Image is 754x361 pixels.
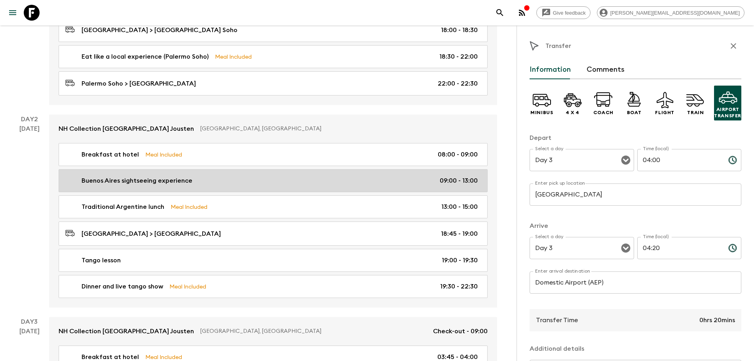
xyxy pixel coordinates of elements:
p: Traditional Argentine lunch [82,202,164,212]
span: Give feedback [549,10,590,16]
a: Tango lesson19:00 - 19:30 [59,249,488,272]
label: Time (local) [643,233,669,240]
p: 0hrs 20mins [699,315,735,325]
p: 19:00 - 19:30 [442,256,478,265]
a: NH Collection [GEOGRAPHIC_DATA] Jousten[GEOGRAPHIC_DATA], [GEOGRAPHIC_DATA]Check-out - 09:00 [49,317,497,346]
label: Select a day [535,145,563,152]
p: 08:00 - 09:00 [438,150,478,159]
p: Flight [655,109,674,116]
p: 18:45 - 19:00 [441,229,478,239]
p: NH Collection [GEOGRAPHIC_DATA] Jousten [59,327,194,336]
p: 19:30 - 22:30 [440,282,478,291]
button: search adventures [492,5,508,21]
p: Eat like a local experience (Palermo Soho) [82,52,209,61]
p: Boat [627,109,641,116]
a: Give feedback [536,6,591,19]
button: Choose time, selected time is 4:00 AM [725,152,741,168]
label: Enter arrival destination [535,268,591,275]
p: Minibus [530,109,553,116]
p: [GEOGRAPHIC_DATA], [GEOGRAPHIC_DATA] [200,327,427,335]
a: Buenos Aires sightseeing experience09:00 - 13:00 [59,169,488,192]
p: 22:00 - 22:30 [438,79,478,88]
div: [PERSON_NAME][EMAIL_ADDRESS][DOMAIN_NAME] [597,6,745,19]
a: Eat like a local experience (Palermo Soho)Meal Included18:30 - 22:00 [59,45,488,68]
p: Train [687,109,704,116]
a: Traditional Argentine lunchMeal Included13:00 - 15:00 [59,195,488,218]
p: Coach [593,109,613,116]
p: NH Collection [GEOGRAPHIC_DATA] Jousten [59,124,194,134]
p: 4 x 4 [566,109,579,116]
button: Comments [587,60,625,79]
a: [GEOGRAPHIC_DATA] > [GEOGRAPHIC_DATA] Soho18:00 - 18:30 [59,18,488,42]
p: Check-out - 09:00 [433,327,488,336]
input: hh:mm [637,149,722,171]
p: Breakfast at hotel [82,150,139,159]
p: Arrive [530,221,741,231]
a: NH Collection [GEOGRAPHIC_DATA] Jousten[GEOGRAPHIC_DATA], [GEOGRAPHIC_DATA] [49,115,497,143]
p: 18:00 - 18:30 [441,25,478,35]
p: [GEOGRAPHIC_DATA] > [GEOGRAPHIC_DATA] [82,229,221,239]
p: [GEOGRAPHIC_DATA], [GEOGRAPHIC_DATA] [200,125,481,133]
a: Dinner and live tango showMeal Included19:30 - 22:30 [59,275,488,298]
button: Open [620,243,631,254]
p: 13:00 - 15:00 [441,202,478,212]
p: Meal Included [215,52,252,61]
p: 18:30 - 22:00 [439,52,478,61]
p: Airport Transfer [714,106,741,119]
p: [GEOGRAPHIC_DATA] > [GEOGRAPHIC_DATA] Soho [82,25,237,35]
p: Day 2 [9,115,49,124]
p: Buenos Aires sightseeing experience [82,176,192,185]
p: Depart [530,133,741,143]
p: Meal Included [171,202,207,211]
a: [GEOGRAPHIC_DATA] > [GEOGRAPHIC_DATA]18:45 - 19:00 [59,222,488,246]
label: Enter pick up location [535,180,585,187]
a: Breakfast at hotelMeal Included08:00 - 09:00 [59,143,488,166]
div: [DATE] [19,124,40,308]
span: [PERSON_NAME][EMAIL_ADDRESS][DOMAIN_NAME] [606,10,744,16]
button: Information [530,60,571,79]
p: Meal Included [145,150,182,159]
p: Meal Included [169,282,206,291]
button: Open [620,155,631,166]
p: Transfer Time [536,315,578,325]
p: Additional details [530,344,741,353]
p: 09:00 - 13:00 [440,176,478,185]
label: Select a day [535,233,563,240]
label: Time (local) [643,145,669,152]
button: Choose time, selected time is 4:20 AM [725,240,741,256]
p: Tango lesson [82,256,121,265]
input: hh:mm [637,237,722,259]
p: Transfer [545,41,571,51]
button: menu [5,5,21,21]
p: Dinner and live tango show [82,282,163,291]
p: Palermo Soho > [GEOGRAPHIC_DATA] [82,79,196,88]
a: Palermo Soho > [GEOGRAPHIC_DATA]22:00 - 22:30 [59,71,488,96]
p: Day 3 [9,317,49,327]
